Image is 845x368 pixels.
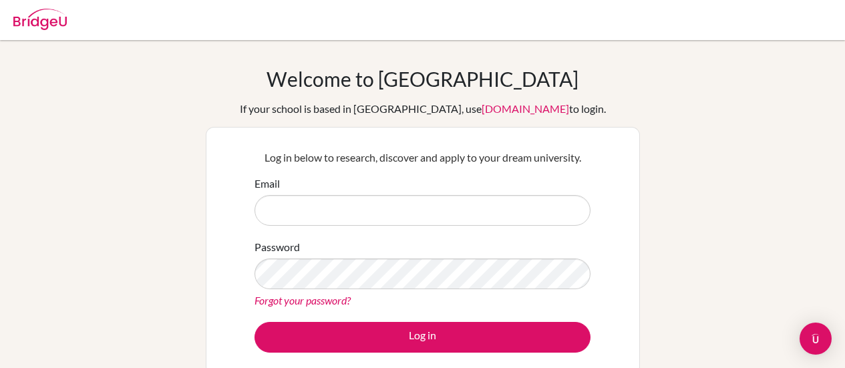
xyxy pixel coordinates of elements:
div: Open Intercom Messenger [800,323,832,355]
p: Log in below to research, discover and apply to your dream university. [255,150,590,166]
div: If your school is based in [GEOGRAPHIC_DATA], use to login. [240,101,606,117]
button: Log in [255,322,590,353]
label: Password [255,239,300,255]
h1: Welcome to [GEOGRAPHIC_DATA] [267,67,578,91]
img: Bridge-U [13,9,67,30]
label: Email [255,176,280,192]
a: [DOMAIN_NAME] [482,102,569,115]
a: Forgot your password? [255,294,351,307]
